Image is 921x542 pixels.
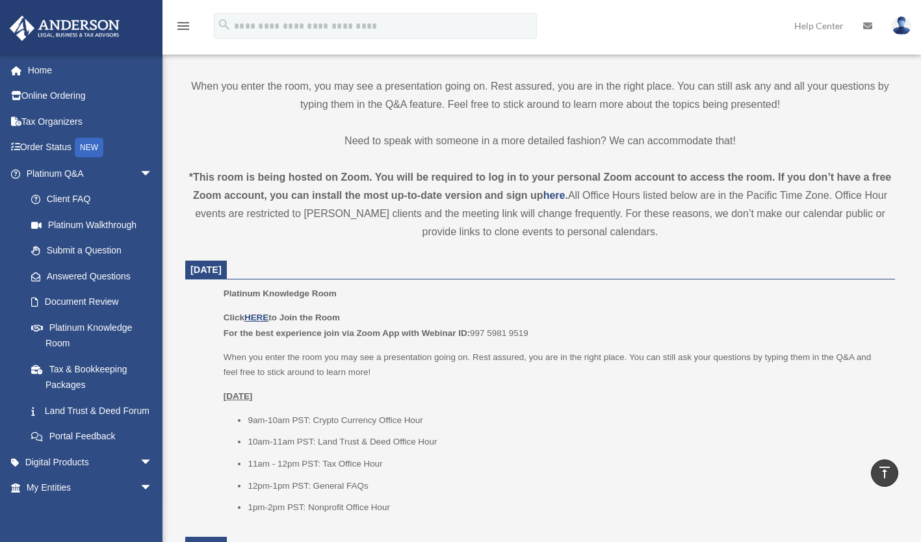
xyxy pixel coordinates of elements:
div: All Office Hours listed below are in the Pacific Time Zone. Office Hour events are restricted to ... [185,168,895,241]
a: here [543,190,565,201]
p: 997 5981 9519 [224,310,886,341]
i: menu [175,18,191,34]
a: menu [175,23,191,34]
a: Order StatusNEW [9,135,172,161]
li: 1pm-2pm PST: Nonprofit Office Hour [248,500,886,515]
span: arrow_drop_down [140,161,166,187]
li: 9am-10am PST: Crypto Currency Office Hour [248,413,886,428]
i: vertical_align_top [877,465,892,480]
li: 10am-11am PST: Land Trust & Deed Office Hour [248,434,886,450]
strong: *This room is being hosted on Zoom. You will be required to log in to your personal Zoom account ... [189,172,891,201]
a: Client FAQ [18,187,172,213]
strong: . [565,190,567,201]
span: arrow_drop_down [140,475,166,502]
img: Anderson Advisors Platinum Portal [6,16,123,41]
a: My Entitiesarrow_drop_down [9,475,172,501]
div: NEW [75,138,103,157]
a: Land Trust & Deed Forum [18,398,172,424]
p: When you enter the room, you may see a presentation going on. Rest assured, you are in the right ... [185,77,895,114]
b: For the best experience join via Zoom App with Webinar ID: [224,328,470,338]
span: [DATE] [190,265,222,275]
a: Portal Feedback [18,424,172,450]
p: When you enter the room you may see a presentation going on. Rest assured, you are in the right p... [224,350,886,380]
li: 12pm-1pm PST: General FAQs [248,478,886,494]
a: Tax Organizers [9,109,172,135]
li: 11am - 12pm PST: Tax Office Hour [248,456,886,472]
a: Answered Questions [18,263,172,289]
p: Need to speak with someone in a more detailed fashion? We can accommodate that! [185,132,895,150]
u: [DATE] [224,391,253,401]
b: Click to Join the Room [224,313,340,322]
a: Home [9,57,172,83]
a: Tax & Bookkeeping Packages [18,356,172,398]
i: search [217,18,231,32]
img: User Pic [892,16,911,35]
a: Digital Productsarrow_drop_down [9,449,172,475]
a: Platinum Knowledge Room [18,315,166,356]
a: Platinum Q&Aarrow_drop_down [9,161,172,187]
a: Platinum Walkthrough [18,212,172,238]
a: Online Ordering [9,83,172,109]
a: Submit a Question [18,238,172,264]
span: Platinum Knowledge Room [224,289,337,298]
a: vertical_align_top [871,459,898,487]
a: HERE [244,313,268,322]
span: arrow_drop_down [140,449,166,476]
a: Document Review [18,289,172,315]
